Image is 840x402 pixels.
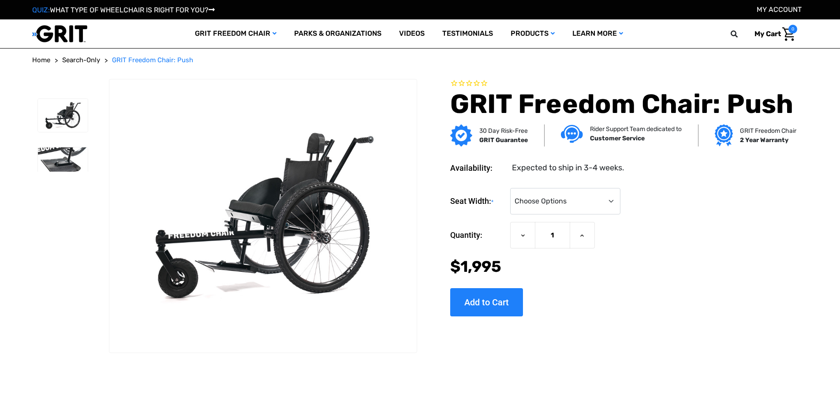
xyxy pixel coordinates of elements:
label: Quantity: [450,222,506,248]
a: Testimonials [433,19,502,48]
span: Home [32,56,50,64]
dt: Availability: [450,162,506,174]
a: Products [502,19,564,48]
a: Home [32,55,50,65]
img: GRIT Guarantee [450,124,472,147]
input: Search [735,25,748,43]
a: QUIZ:WHAT TYPE OF WHEELCHAIR IS RIGHT FOR YOU? [32,6,215,14]
a: Videos [390,19,433,48]
span: GRIT Freedom Chair: Push [112,56,193,64]
img: Customer service [561,125,583,143]
span: Search-Only [62,56,100,64]
a: Cart with 0 items [748,25,797,43]
img: Grit freedom [715,124,733,147]
span: 0 [788,25,797,34]
img: GRIT All-Terrain Wheelchair and Mobility Equipment [32,25,87,43]
a: GRIT Freedom Chair: Push [112,55,193,65]
span: Rated 0.0 out of 5 stars 0 reviews [450,79,794,89]
p: 30 Day Risk-Free [479,126,528,135]
p: GRIT Freedom Chair [740,126,796,135]
span: QUIZ: [32,6,50,14]
a: Account [757,5,802,14]
a: Parks & Organizations [285,19,390,48]
span: My Cart [754,30,781,38]
img: GRIT Freedom Chair: Push [38,99,88,132]
strong: 2 Year Warranty [740,136,788,144]
img: GRIT Freedom Chair: Push [109,113,416,318]
img: GRIT Freedom Chair: Push [38,147,88,181]
nav: Breadcrumb [32,55,808,65]
p: Rider Support Team dedicated to [590,124,682,134]
strong: Customer Service [590,135,645,142]
span: $1,995 [450,257,501,276]
strong: GRIT Guarantee [479,136,528,144]
a: GRIT Freedom Chair [186,19,285,48]
dd: Expected to ship in 3-4 weeks. [512,162,624,174]
a: Learn More [564,19,632,48]
h1: GRIT Freedom Chair: Push [450,88,794,120]
a: Search-Only [62,55,100,65]
input: Add to Cart [450,288,523,316]
label: Seat Width: [450,188,506,215]
img: Cart [782,27,795,41]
